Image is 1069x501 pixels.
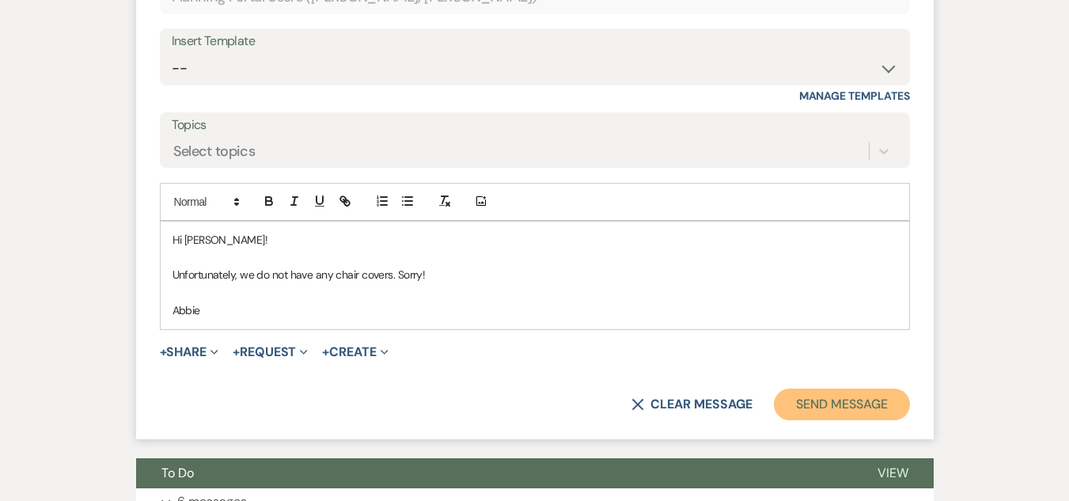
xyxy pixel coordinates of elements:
button: View [852,458,934,488]
button: Send Message [774,389,909,420]
button: Share [160,346,219,359]
div: Select topics [173,141,256,162]
span: To Do [161,465,194,481]
p: Hi [PERSON_NAME]! [172,231,897,249]
span: + [160,346,167,359]
span: + [322,346,329,359]
label: Topics [172,114,898,137]
p: Unfortunately, we do not have any chair covers. Sorry! [172,266,897,283]
span: + [233,346,240,359]
a: Manage Templates [799,89,910,103]
button: Create [322,346,388,359]
button: Clear message [631,398,752,411]
span: View [878,465,908,481]
button: To Do [136,458,852,488]
p: Abbie [172,302,897,319]
button: Request [233,346,308,359]
div: Insert Template [172,30,898,53]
